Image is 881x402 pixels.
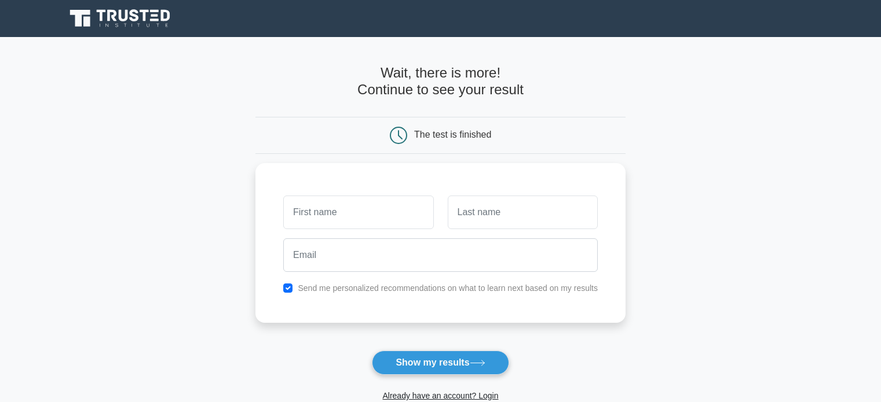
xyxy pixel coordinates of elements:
label: Send me personalized recommendations on what to learn next based on my results [298,283,598,293]
a: Already have an account? Login [382,391,498,400]
h4: Wait, there is more! Continue to see your result [255,65,626,98]
button: Show my results [372,351,509,375]
div: The test is finished [414,130,491,139]
input: Email [283,238,598,272]
input: Last name [448,196,598,229]
input: First name [283,196,433,229]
